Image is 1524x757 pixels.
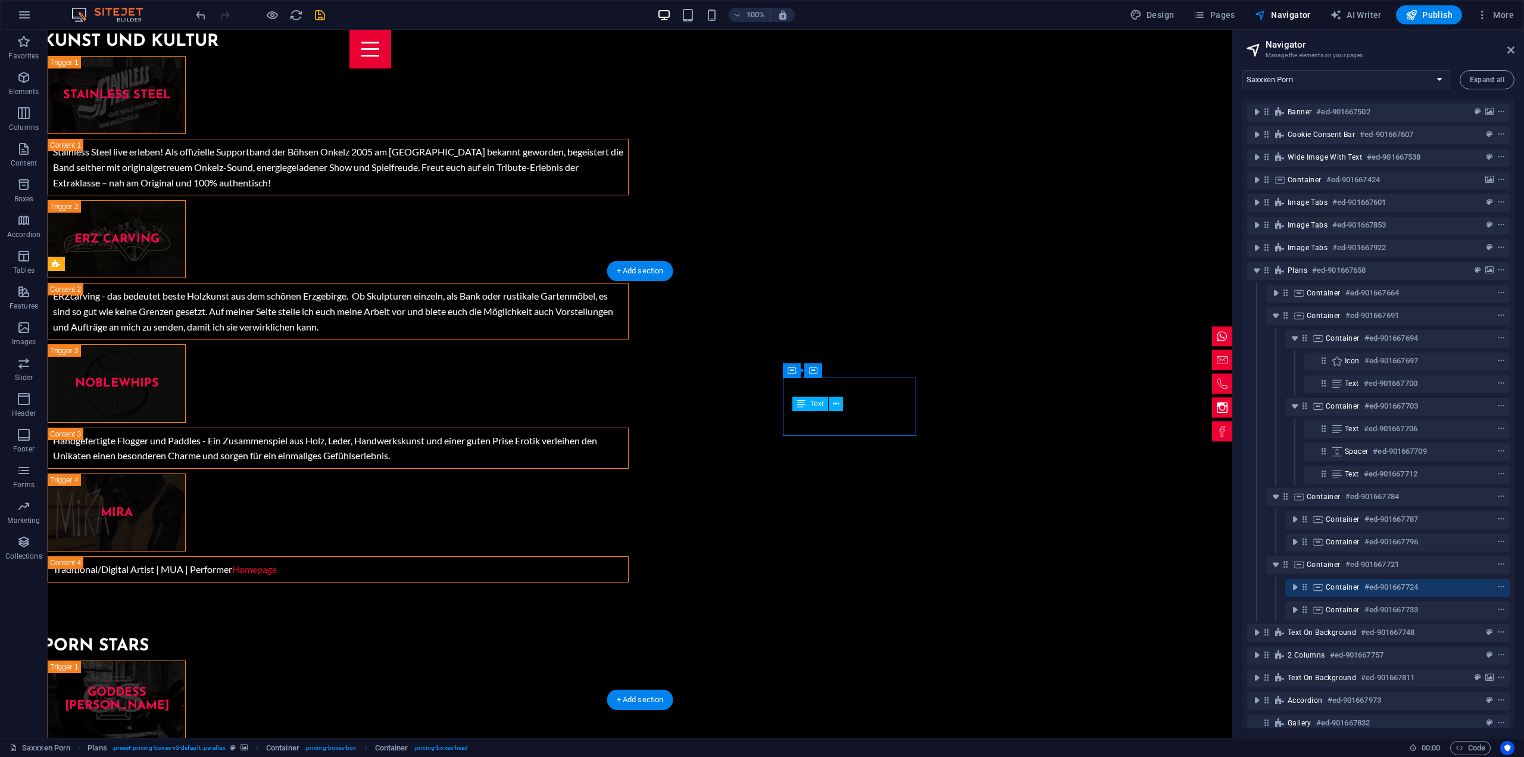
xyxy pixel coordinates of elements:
[1472,105,1484,119] button: preset
[1193,9,1235,21] span: Pages
[1484,716,1495,730] button: preset
[1326,173,1380,187] h6: #ed-901667424
[230,744,236,751] i: This element is a customizable preset
[1269,309,1283,323] button: toggle-expand
[1495,625,1507,640] button: context-menu
[1364,580,1418,594] h6: #ed-901667724
[9,87,39,96] p: Elements
[1288,696,1323,705] span: Accordion
[1484,195,1495,210] button: preset
[9,123,39,132] p: Columns
[1332,218,1386,232] h6: #ed-901667853
[1495,173,1507,187] button: context-menu
[1288,243,1328,253] span: Image tabs
[1500,741,1514,755] button: Usercentrics
[1345,469,1359,479] span: Text
[1484,105,1495,119] button: background
[777,10,788,20] i: On resize automatically adjust zoom level to fit chosen device.
[1288,603,1302,617] button: toggle-expand
[1269,490,1283,504] button: toggle-expand
[1495,241,1507,255] button: context-menu
[1307,560,1341,569] span: Container
[1495,195,1507,210] button: context-menu
[10,301,38,311] p: Features
[729,8,771,22] button: 100%
[1422,741,1440,755] span: 00 00
[413,741,469,755] span: . pricing-boxes-head
[1345,379,1359,388] span: Text
[1250,195,1264,210] button: toggle-expand
[1495,263,1507,278] button: context-menu
[1495,399,1507,413] button: context-menu
[193,8,208,22] button: undo
[1470,76,1504,83] span: Expand all
[11,158,37,168] p: Content
[194,8,208,22] i: Undo: Change background color (Ctrl+Z)
[1495,603,1507,617] button: context-menu
[8,51,39,61] p: Favorites
[5,552,42,561] p: Collections
[304,741,357,755] span: . pricing-boxes-box
[1495,580,1507,594] button: context-menu
[1345,447,1368,456] span: Spacer
[7,516,40,525] p: Marketing
[1476,9,1514,21] span: More
[1364,422,1417,436] h6: #ed-901667706
[1495,376,1507,391] button: context-menu
[607,261,673,281] div: + Add section
[1472,671,1484,685] button: preset
[1266,39,1514,50] h2: Navigator
[1288,130,1355,139] span: Cookie Consent Bar
[1326,582,1360,592] span: Container
[13,480,35,490] p: Forms
[1250,648,1264,662] button: toggle-expand
[1495,354,1507,368] button: context-menu
[266,741,299,755] span: Click to select. Double-click to edit
[1288,535,1302,549] button: toggle-expand
[1250,671,1264,685] button: toggle-expand
[1312,263,1366,278] h6: #ed-901667658
[1326,605,1360,615] span: Container
[1495,512,1507,527] button: context-menu
[1330,648,1384,662] h6: #ed-901667757
[1269,286,1283,300] button: toggle-expand
[1495,286,1507,300] button: context-menu
[1330,9,1382,21] span: AI Writer
[747,8,766,22] h6: 100%
[1495,309,1507,323] button: context-menu
[1288,152,1362,162] span: Wide image with text
[1345,356,1360,366] span: Icon
[1361,671,1414,685] h6: #ed-901667811
[1250,5,1316,24] button: Navigator
[1345,286,1399,300] h6: #ed-901667664
[14,194,34,204] p: Boxes
[1373,444,1426,459] h6: #ed-901667709
[1250,173,1264,187] button: toggle-expand
[1484,263,1495,278] button: background
[1364,331,1418,345] h6: #ed-901667694
[1316,716,1370,730] h6: #ed-901667832
[1250,105,1264,119] button: toggle-expand
[1125,5,1179,24] button: Design
[1484,218,1495,232] button: preset
[1125,5,1179,24] div: Design (Ctrl+Alt+Y)
[1250,218,1264,232] button: toggle-expand
[1250,150,1264,164] button: toggle-expand
[1360,127,1413,142] h6: #ed-901667607
[1288,266,1307,275] span: Plans
[1288,198,1328,207] span: Image tabs
[1326,515,1360,524] span: Container
[1361,625,1414,640] h6: #ed-901667748
[1484,625,1495,640] button: preset
[1130,9,1175,21] span: Design
[10,741,70,755] a: Click to cancel selection. Double-click to open Pages
[1364,354,1418,368] h6: #ed-901667697
[265,8,279,22] button: Click here to leave preview mode and continue editing
[1288,175,1322,185] span: Container
[1406,9,1453,21] span: Publish
[1484,127,1495,142] button: preset
[1326,401,1360,411] span: Container
[1288,673,1356,683] span: Text on background
[1332,195,1386,210] h6: #ed-901667601
[1345,490,1399,504] h6: #ed-901667784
